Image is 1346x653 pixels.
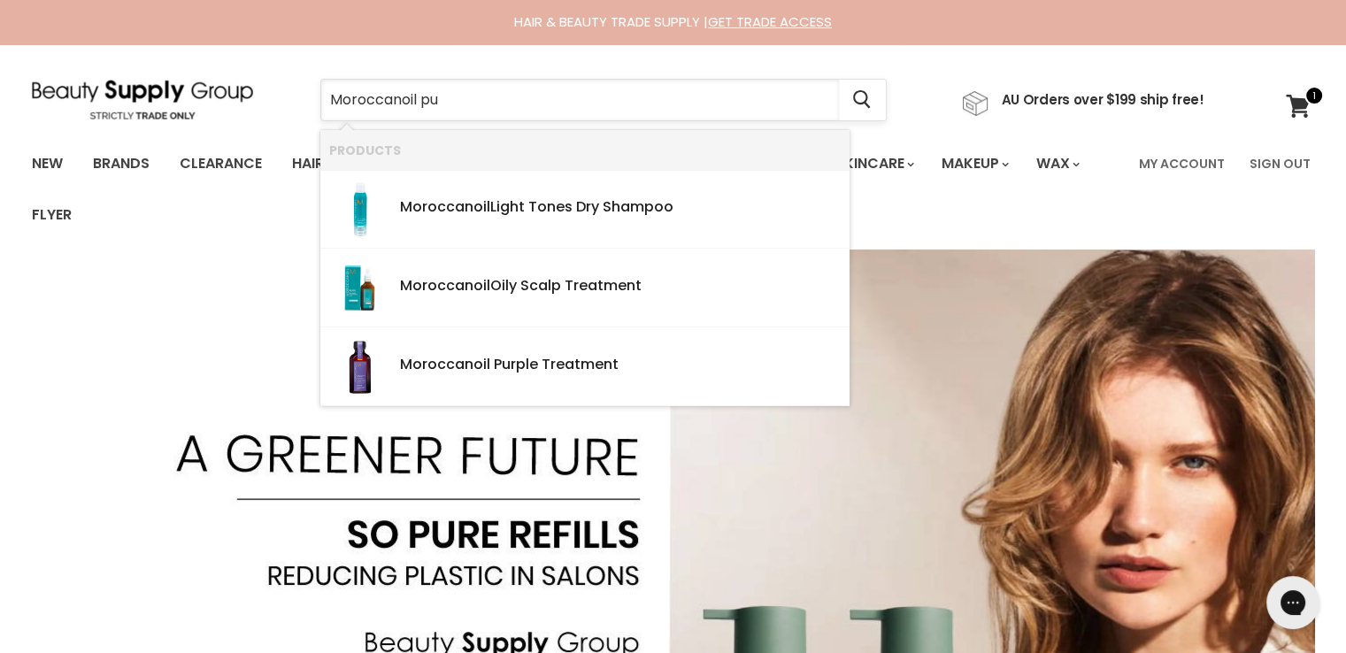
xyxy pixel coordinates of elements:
[400,278,841,296] div: Oily Scalp Treatment
[1128,145,1235,182] a: My Account
[400,196,490,217] b: Moroccanoil
[80,145,163,182] a: Brands
[1023,145,1090,182] a: Wax
[320,327,850,406] li: Products: Moroccanoil Purple Treatment
[10,138,1337,241] nav: Main
[320,170,850,249] li: Products: Moroccanoil Light Tones Dry Shampoo
[279,145,381,182] a: Haircare
[320,249,850,327] li: Products: Moroccanoil Oily Scalp Treatment
[494,354,511,374] b: Pu
[822,145,925,182] a: Skincare
[329,336,391,398] img: oil_0934d2d9-34e5-4275-81f3-1a97122f46f8.webp
[166,145,275,182] a: Clearance
[329,257,391,319] img: 42302_mo_oily20scalp20treatment_45ml_front_04052020_200x.png
[321,80,839,120] input: Search
[1239,145,1321,182] a: Sign Out
[839,80,886,120] button: Search
[400,357,841,375] div: rple Treatment
[320,130,850,170] li: Products
[10,13,1337,31] div: HAIR & BEAUTY TRADE SUPPLY |
[1258,570,1328,635] iframe: Gorgias live chat messenger
[400,275,490,296] b: Moroccanoil
[19,145,76,182] a: New
[400,354,490,374] b: Moroccanoil
[320,79,887,121] form: Product
[708,12,832,31] a: GET TRADE ACCESS
[19,138,1128,241] ul: Main menu
[400,199,841,218] div: Light Tones Dry Shampoo
[19,196,85,234] a: Flyer
[329,179,391,241] img: 42077_mo_dry20shampoo20light20tones_205ml_front_25062020.webp
[928,145,1019,182] a: Makeup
